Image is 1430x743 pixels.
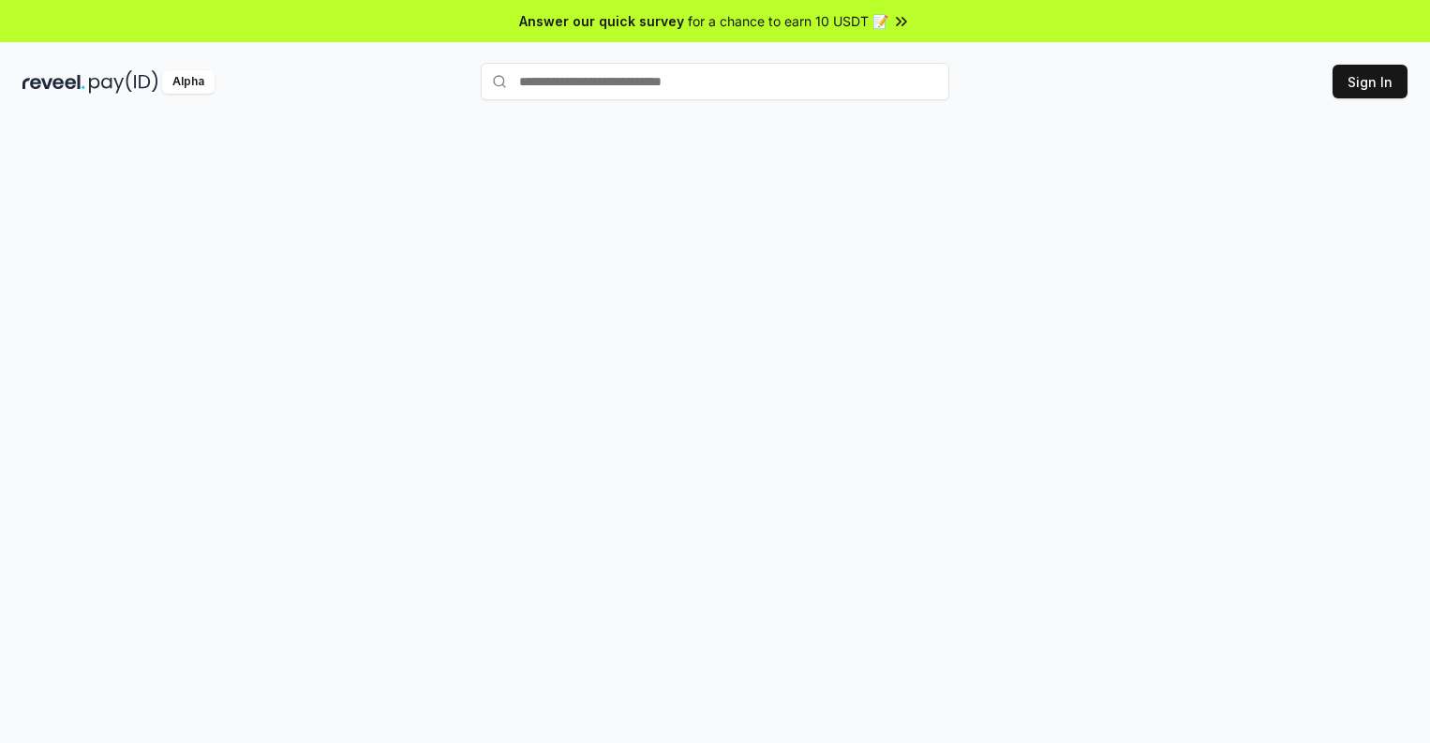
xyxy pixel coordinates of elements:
[688,11,888,31] span: for a chance to earn 10 USDT 📝
[162,70,215,94] div: Alpha
[519,11,684,31] span: Answer our quick survey
[22,70,85,94] img: reveel_dark
[1333,65,1408,98] button: Sign In
[89,70,158,94] img: pay_id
